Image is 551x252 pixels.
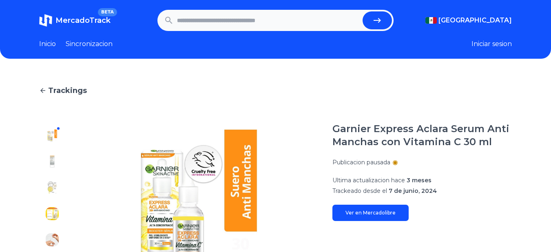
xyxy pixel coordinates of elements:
[407,177,432,184] span: 3 meses
[438,15,512,25] span: [GEOGRAPHIC_DATA]
[46,129,59,142] img: Garnier Express Aclara Serum Anti Manchas con Vitamina C 30 ml
[46,233,59,246] img: Garnier Express Aclara Serum Anti Manchas con Vitamina C 30 ml
[425,17,437,24] img: Mexico
[471,39,512,49] button: Iniciar sesion
[332,205,409,221] a: Ver en Mercadolibre
[39,39,56,49] a: Inicio
[39,14,52,27] img: MercadoTrack
[332,177,405,184] span: Ultima actualizacion hace
[66,39,113,49] a: Sincronizacion
[98,8,117,16] span: BETA
[48,85,87,96] span: Trackings
[389,187,437,195] span: 7 de junio, 2024
[425,15,512,25] button: [GEOGRAPHIC_DATA]
[332,187,387,195] span: Trackeado desde el
[46,155,59,168] img: Garnier Express Aclara Serum Anti Manchas con Vitamina C 30 ml
[46,207,59,220] img: Garnier Express Aclara Serum Anti Manchas con Vitamina C 30 ml
[46,181,59,194] img: Garnier Express Aclara Serum Anti Manchas con Vitamina C 30 ml
[332,158,390,166] p: Publicacion pausada
[39,14,111,27] a: MercadoTrackBETA
[332,122,512,148] h1: Garnier Express Aclara Serum Anti Manchas con Vitamina C 30 ml
[39,85,512,96] a: Trackings
[55,16,111,25] span: MercadoTrack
